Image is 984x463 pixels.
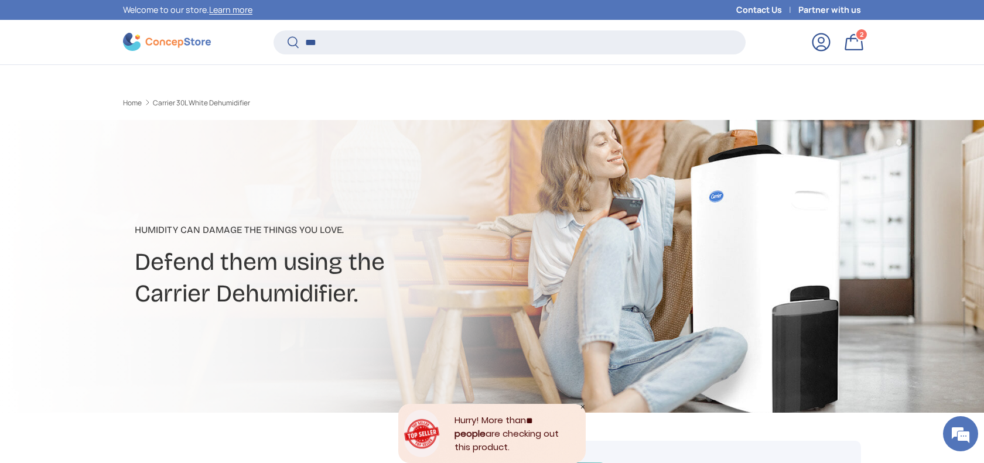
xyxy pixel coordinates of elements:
nav: Breadcrumbs [123,98,514,108]
a: Contact Us [736,4,798,16]
a: Learn more [209,4,252,15]
span: 2 [860,30,864,39]
a: Home [123,100,142,107]
p: Welcome to our store. [123,4,252,16]
img: ConcepStore [123,33,211,51]
a: Carrier 30L White Dehumidifier [153,100,250,107]
h2: Defend them using the Carrier Dehumidifier. [135,246,585,310]
div: Close [580,404,586,410]
a: Partner with us [798,4,861,16]
p: Humidity can damage the things you love. [135,223,585,237]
